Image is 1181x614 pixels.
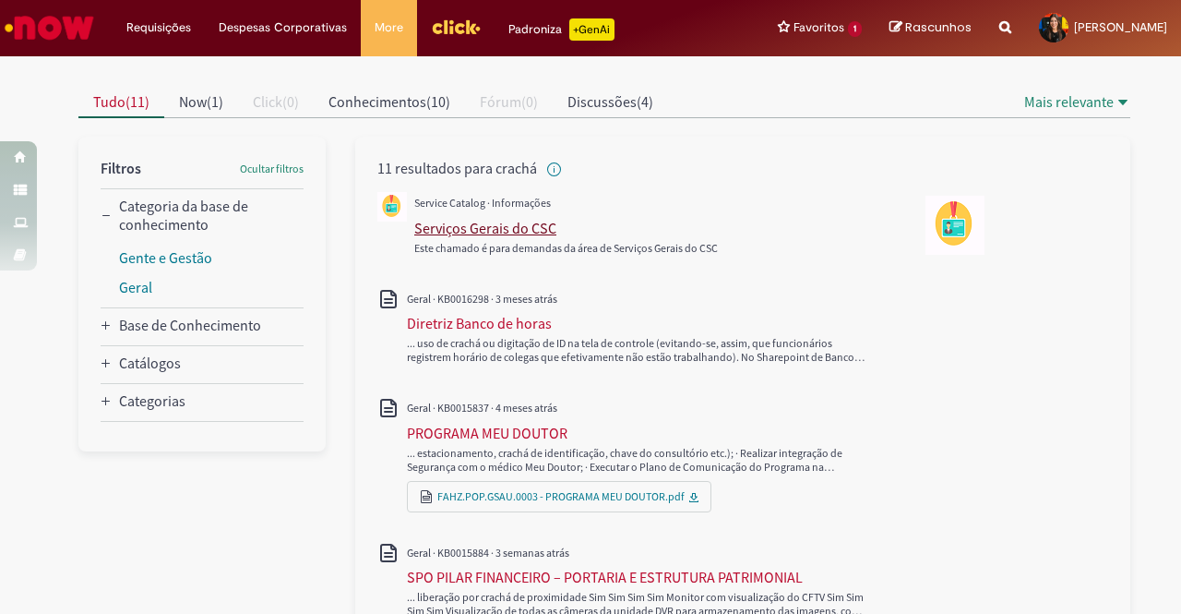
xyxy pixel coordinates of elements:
span: [PERSON_NAME] [1074,19,1167,35]
span: Requisições [126,18,191,37]
div: Padroniza [508,18,614,41]
p: +GenAi [569,18,614,41]
span: Favoritos [793,18,844,37]
span: 1 [848,21,862,37]
span: Despesas Corporativas [219,18,347,37]
span: More [375,18,403,37]
span: Rascunhos [905,18,972,36]
img: click_logo_yellow_360x200.png [431,13,481,41]
a: Rascunhos [889,19,972,37]
img: ServiceNow [2,9,97,46]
